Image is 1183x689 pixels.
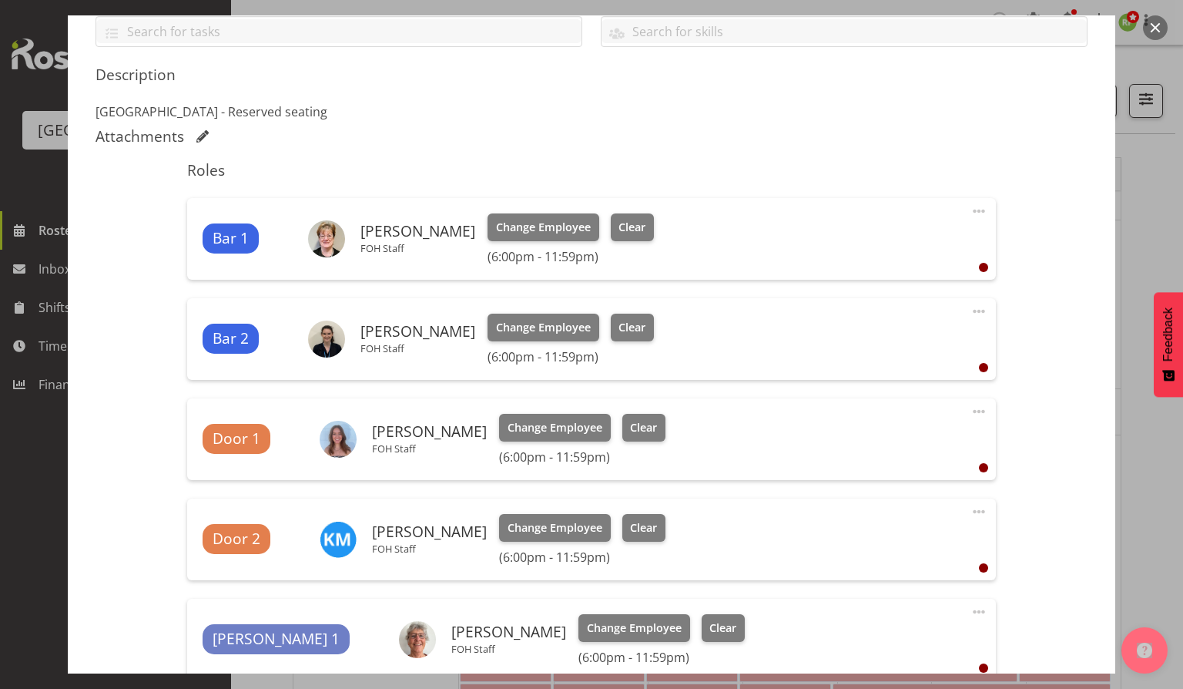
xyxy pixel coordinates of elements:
p: FOH Staff [360,342,475,355]
div: User is clocked out [979,263,988,272]
img: chris-darlington75c5593f9748220f2af2b84d1bade544.png [308,220,345,257]
span: Clear [618,319,645,336]
span: Bar 2 [213,328,249,350]
button: Clear [611,314,655,341]
h6: [PERSON_NAME] [372,523,487,540]
h5: Roles [187,161,995,180]
button: Change Employee [499,514,611,542]
h5: Attachments [96,127,184,146]
input: Search for skills [602,19,1087,43]
h6: [PERSON_NAME] [360,323,475,340]
h6: (6:00pm - 11:59pm) [499,550,665,565]
p: FOH Staff [372,543,487,555]
span: Clear [630,419,657,436]
button: Change Employee [488,314,599,341]
img: help-xxl-2.png [1137,643,1152,658]
p: FOH Staff [372,442,487,455]
button: Change Employee [578,614,690,642]
span: Door 2 [213,528,260,550]
p: [GEOGRAPHIC_DATA] - Reserved seating [96,103,1087,121]
button: Clear [622,514,666,542]
div: User is clocked out [979,563,988,573]
button: Feedback - Show survey [1154,292,1183,397]
span: Door 1 [213,428,260,450]
p: FOH Staff [360,242,475,254]
button: Clear [702,614,746,642]
span: Change Employee [508,519,602,536]
input: Search for tasks [96,19,581,43]
h6: [PERSON_NAME] [451,623,566,640]
img: sumner-raos392e284751624405832f3cd805d96d8a.png [320,421,357,458]
img: katherine-madill9501.jpg [320,521,357,558]
button: Clear [611,213,655,241]
span: Clear [709,620,736,637]
span: [PERSON_NAME] 1 [213,628,340,650]
span: Change Employee [496,319,591,336]
button: Change Employee [488,213,599,241]
span: Change Employee [508,419,602,436]
img: amy-duncansond59bfc9310a868664fae73fa68b36eae.png [308,321,345,358]
h6: (6:00pm - 11:59pm) [499,449,665,465]
h6: [PERSON_NAME] [372,423,487,440]
img: amanda-clark4b89f13daf37684e1306524067e87a54.png [399,621,436,658]
span: Change Employee [587,620,682,637]
button: Change Employee [499,414,611,442]
span: Clear [618,219,645,236]
span: Feedback [1161,308,1175,361]
h6: (6:00pm - 11:59pm) [488,349,654,365]
h6: (6:00pm - 11:59pm) [578,650,745,665]
p: FOH Staff [451,643,566,655]
div: User is clocked out [979,664,988,673]
div: User is clocked out [979,363,988,372]
button: Clear [622,414,666,442]
h6: (6:00pm - 11:59pm) [488,249,654,264]
span: Change Employee [496,219,591,236]
h6: [PERSON_NAME] [360,223,475,240]
div: User is clocked out [979,463,988,472]
span: Bar 1 [213,227,249,250]
span: Clear [630,519,657,536]
h5: Description [96,66,1087,84]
